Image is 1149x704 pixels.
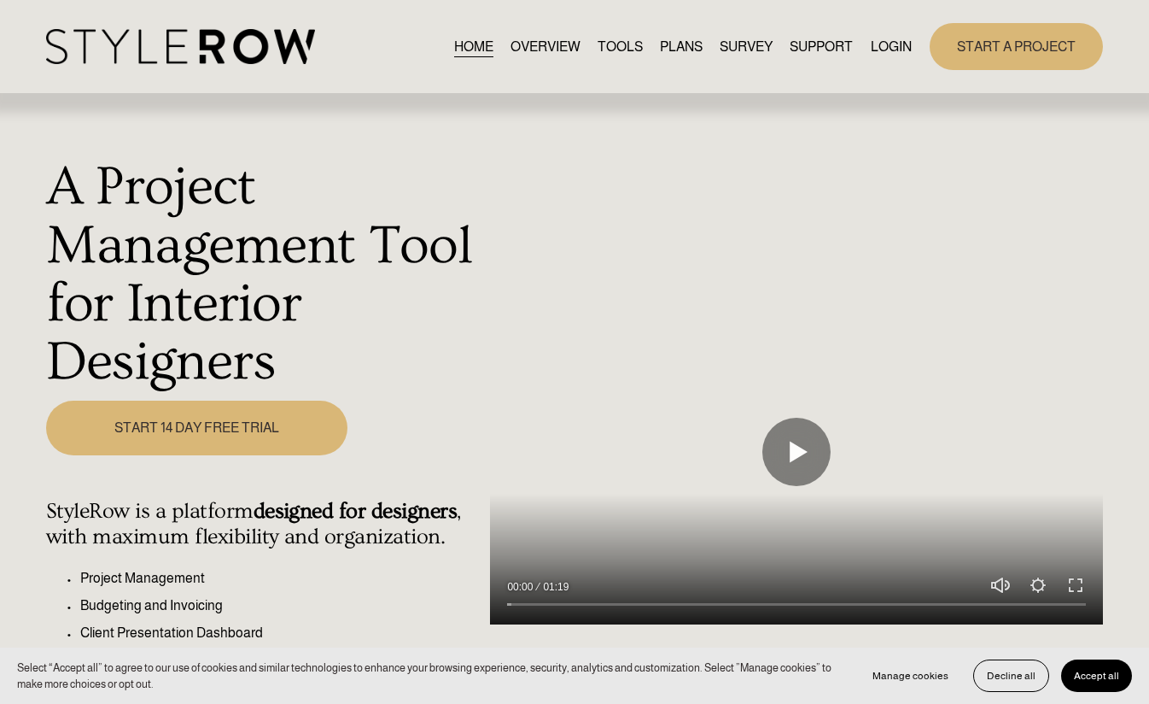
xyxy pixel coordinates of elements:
[1061,660,1132,692] button: Accept all
[872,670,948,682] span: Manage cookies
[790,35,853,58] a: folder dropdown
[454,35,493,58] a: HOME
[871,35,912,58] a: LOGIN
[860,660,961,692] button: Manage cookies
[507,578,537,595] div: Current time
[80,595,481,616] p: Budgeting and Invoicing
[510,35,580,58] a: OVERVIEW
[80,568,481,589] p: Project Management
[80,623,481,643] p: Client Presentation Dashboard
[720,35,773,58] a: SURVEY
[987,670,1035,682] span: Decline all
[598,35,643,58] a: TOOLS
[1074,670,1119,682] span: Accept all
[930,23,1103,70] a: START A PROJECT
[660,35,703,58] a: PLANS
[254,499,458,524] strong: designed for designers
[46,29,315,64] img: StyleRow
[46,158,481,390] h1: A Project Management Tool for Interior Designers
[973,660,1049,692] button: Decline all
[790,37,853,57] span: SUPPORT
[762,418,831,486] button: Play
[46,499,481,550] h4: StyleRow is a platform , with maximum flexibility and organization.
[17,660,843,692] p: Select “Accept all” to agree to our use of cookies and similar technologies to enhance your brows...
[507,598,1086,610] input: Seek
[46,401,347,455] a: START 14 DAY FREE TRIAL
[537,578,573,595] div: Duration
